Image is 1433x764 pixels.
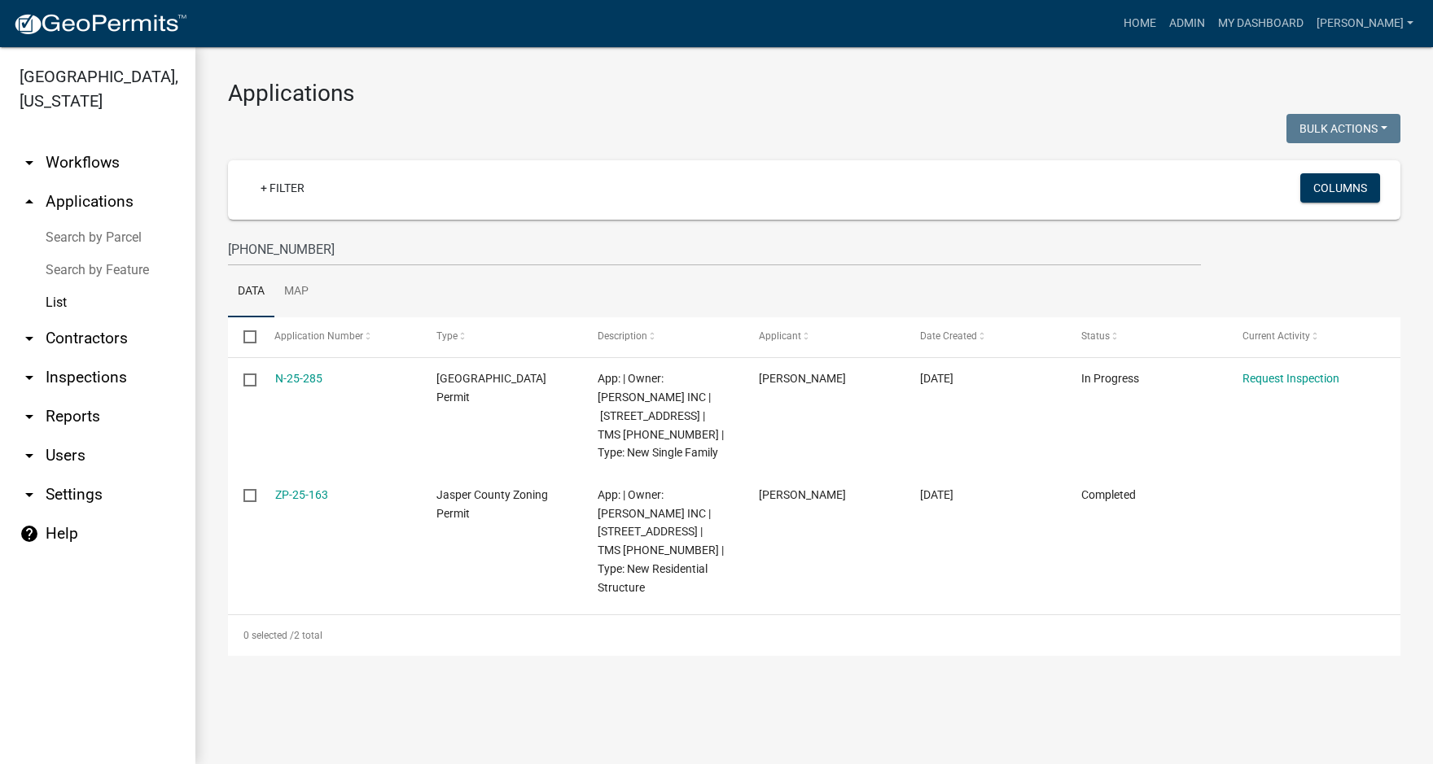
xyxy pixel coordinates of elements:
button: Columns [1300,173,1380,203]
a: + Filter [248,173,318,203]
span: Current Activity [1242,330,1310,342]
span: Completed [1081,488,1136,501]
datatable-header-cell: Select [228,317,259,356]
h3: Applications [228,80,1400,107]
i: arrow_drop_up [20,192,39,212]
datatable-header-cell: Date Created [905,317,1066,356]
a: N-25-285 [275,372,322,385]
a: [PERSON_NAME] [1310,8,1420,39]
a: Request Inspection [1242,372,1339,385]
a: Data [228,266,274,318]
span: Status [1081,330,1110,342]
datatable-header-cell: Type [420,317,581,356]
span: Jasper County Zoning Permit [436,488,548,520]
datatable-header-cell: Current Activity [1227,317,1388,356]
i: arrow_drop_down [20,329,39,348]
span: 0 selected / [243,630,294,641]
a: Admin [1163,8,1212,39]
span: Date Created [920,330,977,342]
span: App: | Owner: D R HORTON INC | 113 CASTLE HILL Dr | TMS 091-02-00-169 | Type: New Single Family [598,372,724,459]
span: Lisa Johnston [759,488,846,501]
i: help [20,524,39,544]
span: 06/18/2025 [920,372,953,385]
span: Lisa Johnston [759,372,846,385]
span: Applicant [759,330,801,342]
input: Search for applications [228,233,1201,266]
span: In Progress [1081,372,1139,385]
span: Application Number [275,330,364,342]
datatable-header-cell: Application Number [259,317,420,356]
a: ZP-25-163 [275,488,328,501]
span: 06/17/2025 [920,488,953,501]
span: App: | Owner: D R HORTON INC | 113 CASTLE HILL Dr | TMS 091-02-00-169 | Type: New Residential Str... [598,488,724,594]
datatable-header-cell: Status [1066,317,1227,356]
i: arrow_drop_down [20,446,39,465]
a: Map [274,266,318,318]
i: arrow_drop_down [20,407,39,426]
i: arrow_drop_down [20,485,39,504]
button: Bulk Actions [1286,114,1400,143]
datatable-header-cell: Applicant [743,317,905,356]
a: My Dashboard [1212,8,1310,39]
div: 2 total [228,615,1400,656]
datatable-header-cell: Description [582,317,743,356]
a: Home [1117,8,1163,39]
span: Jasper County Building Permit [436,372,546,404]
span: Description [598,330,647,342]
span: Type [436,330,458,342]
i: arrow_drop_down [20,368,39,387]
i: arrow_drop_down [20,153,39,172]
